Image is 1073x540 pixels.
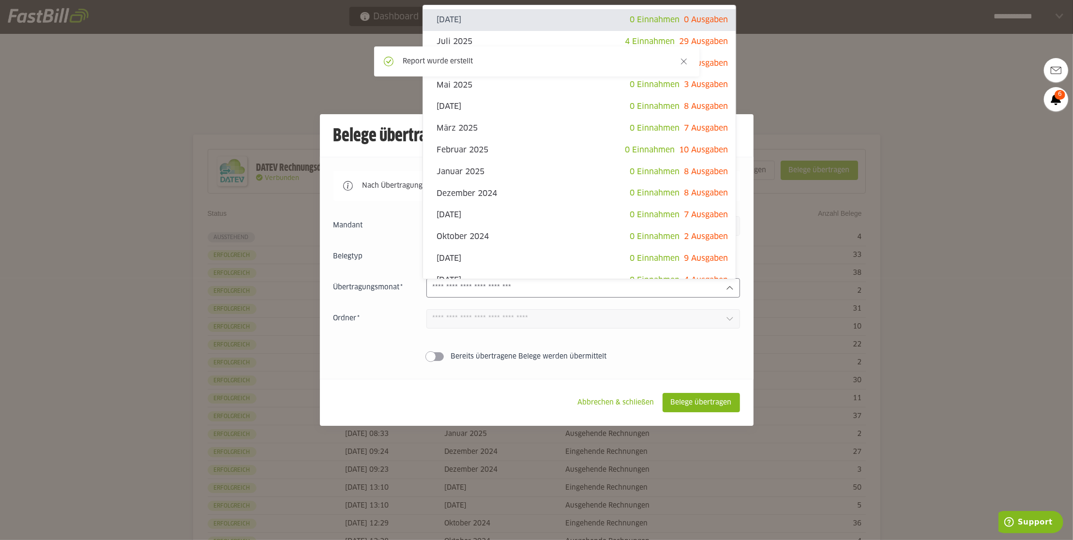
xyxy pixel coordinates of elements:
span: 7 Ausgaben [684,211,728,219]
sl-option: März 2025 [423,118,736,139]
sl-option: Dezember 2024 [423,182,736,204]
sl-button: Belege übertragen [663,393,740,412]
sl-button: Abbrechen & schließen [570,393,663,412]
span: 0 Einnahmen [630,124,680,132]
sl-option: [DATE] [423,270,736,291]
span: 4 Einnahmen [625,38,675,45]
span: 0 Einnahmen [630,168,680,176]
span: 0 Ausgaben [684,16,728,24]
iframe: Öffnet ein Widget, in dem Sie weitere Informationen finden [998,511,1063,535]
span: 3 Ausgaben [684,81,728,89]
span: 8 Ausgaben [684,168,728,176]
span: 0 Einnahmen [630,233,680,240]
span: 0 Einnahmen [625,146,675,154]
span: 7 Ausgaben [684,124,728,132]
sl-option: Januar 2025 [423,161,736,183]
span: 0 Einnahmen [630,211,680,219]
span: 29 Ausgaben [679,38,728,45]
span: 0 Einnahmen [630,103,680,110]
sl-option: Juli 2025 [423,31,736,53]
sl-option: [DATE] [423,248,736,270]
sl-switch: Bereits übertragene Belege werden übermittelt [333,352,740,361]
span: 9 Ausgaben [684,255,728,262]
span: 10 Ausgaben [679,146,728,154]
span: 6 [1055,90,1065,100]
sl-option: Februar 2025 [423,139,736,161]
span: 0 Einnahmen [630,16,680,24]
a: 6 [1044,87,1068,111]
sl-option: [DATE] [423,204,736,226]
span: 0 Einnahmen [630,276,680,284]
sl-option: Oktober 2024 [423,226,736,248]
span: 0 Einnahmen [630,255,680,262]
sl-option: Mai 2025 [423,74,736,96]
sl-option: [DATE] [423,96,736,118]
span: 0 Einnahmen [630,81,680,89]
span: 4 Ausgaben [684,276,728,284]
span: 8 Ausgaben [684,103,728,110]
span: 8 Ausgaben [684,189,728,197]
sl-option: [DATE] [423,9,736,31]
span: 0 Einnahmen [630,189,680,197]
span: 2 Ausgaben [684,233,728,240]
